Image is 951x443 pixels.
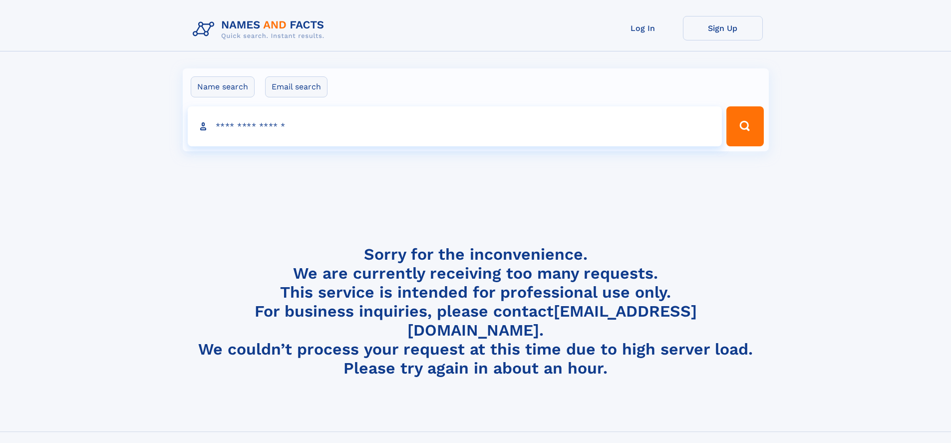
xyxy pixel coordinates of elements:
[603,16,683,40] a: Log In
[189,245,763,378] h4: Sorry for the inconvenience. We are currently receiving too many requests. This service is intend...
[407,302,697,340] a: [EMAIL_ADDRESS][DOMAIN_NAME]
[683,16,763,40] a: Sign Up
[188,106,722,146] input: search input
[265,76,327,97] label: Email search
[189,16,332,43] img: Logo Names and Facts
[726,106,763,146] button: Search Button
[191,76,255,97] label: Name search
